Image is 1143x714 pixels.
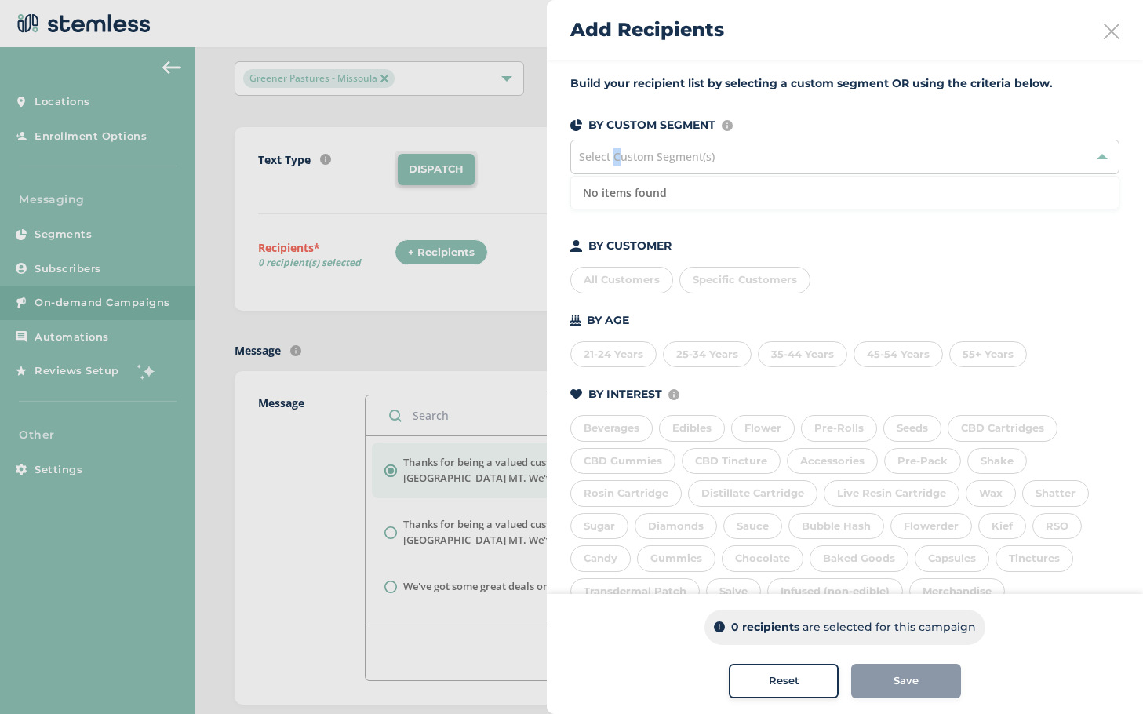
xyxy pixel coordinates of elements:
[949,341,1027,368] div: 55+ Years
[570,75,1119,92] label: Build your recipient list by selecting a custom segment OR using the criteria below.
[570,513,628,540] div: Sugar
[801,415,877,442] div: Pre-Rolls
[723,513,782,540] div: Sauce
[731,415,795,442] div: Flower
[682,448,781,475] div: CBD Tincture
[570,16,724,44] h2: Add Recipients
[635,513,717,540] div: Diamonds
[787,448,878,475] div: Accessories
[571,177,1119,209] li: No items found
[883,415,941,442] div: Seeds
[659,415,725,442] div: Edibles
[729,664,839,698] button: Reset
[637,545,715,572] div: Gummies
[967,448,1027,475] div: Shake
[693,273,797,286] span: Specific Customers
[570,545,631,572] div: Candy
[570,389,582,400] img: icon-heart-dark-29e6356f.svg
[706,578,761,605] div: Salve
[909,578,1005,605] div: Merchandise
[854,341,943,368] div: 45-54 Years
[966,480,1016,507] div: Wax
[663,341,752,368] div: 25-34 Years
[810,545,908,572] div: Baked Goods
[570,267,673,293] div: All Customers
[570,448,675,475] div: CBD Gummies
[978,513,1026,540] div: Kief
[579,149,715,164] span: Select Custom Segment(s)
[570,119,582,131] img: icon-segments-dark-074adb27.svg
[668,389,679,400] img: icon-info-236977d2.svg
[570,315,581,326] img: icon-cake-93b2a7b5.svg
[769,673,799,689] span: Reset
[570,341,657,368] div: 21-24 Years
[714,622,725,633] img: icon-info-dark-48f6c5f3.svg
[570,480,682,507] div: Rosin Cartridge
[803,619,976,636] p: are selected for this campaign
[1022,480,1089,507] div: Shatter
[767,578,903,605] div: Infused (non-edible)
[588,238,672,254] p: BY CUSTOMER
[570,240,582,252] img: icon-person-dark-ced50e5f.svg
[824,480,959,507] div: Live Resin Cartridge
[948,415,1057,442] div: CBD Cartridges
[570,578,700,605] div: Transdermal Patch
[996,545,1073,572] div: Tinctures
[758,341,847,368] div: 35-44 Years
[890,513,972,540] div: Flowerder
[688,480,817,507] div: Distillate Cartridge
[1032,513,1082,540] div: RSO
[915,545,989,572] div: Capsules
[587,312,629,329] p: BY AGE
[884,448,961,475] div: Pre-Pack
[570,415,653,442] div: Beverages
[588,117,715,133] p: BY CUSTOM SEGMENT
[722,120,733,131] img: icon-info-236977d2.svg
[588,386,662,403] p: BY INTEREST
[731,619,799,636] p: 0 recipients
[788,513,884,540] div: Bubble Hash
[722,545,803,572] div: Chocolate
[1065,639,1143,714] iframe: Chat Widget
